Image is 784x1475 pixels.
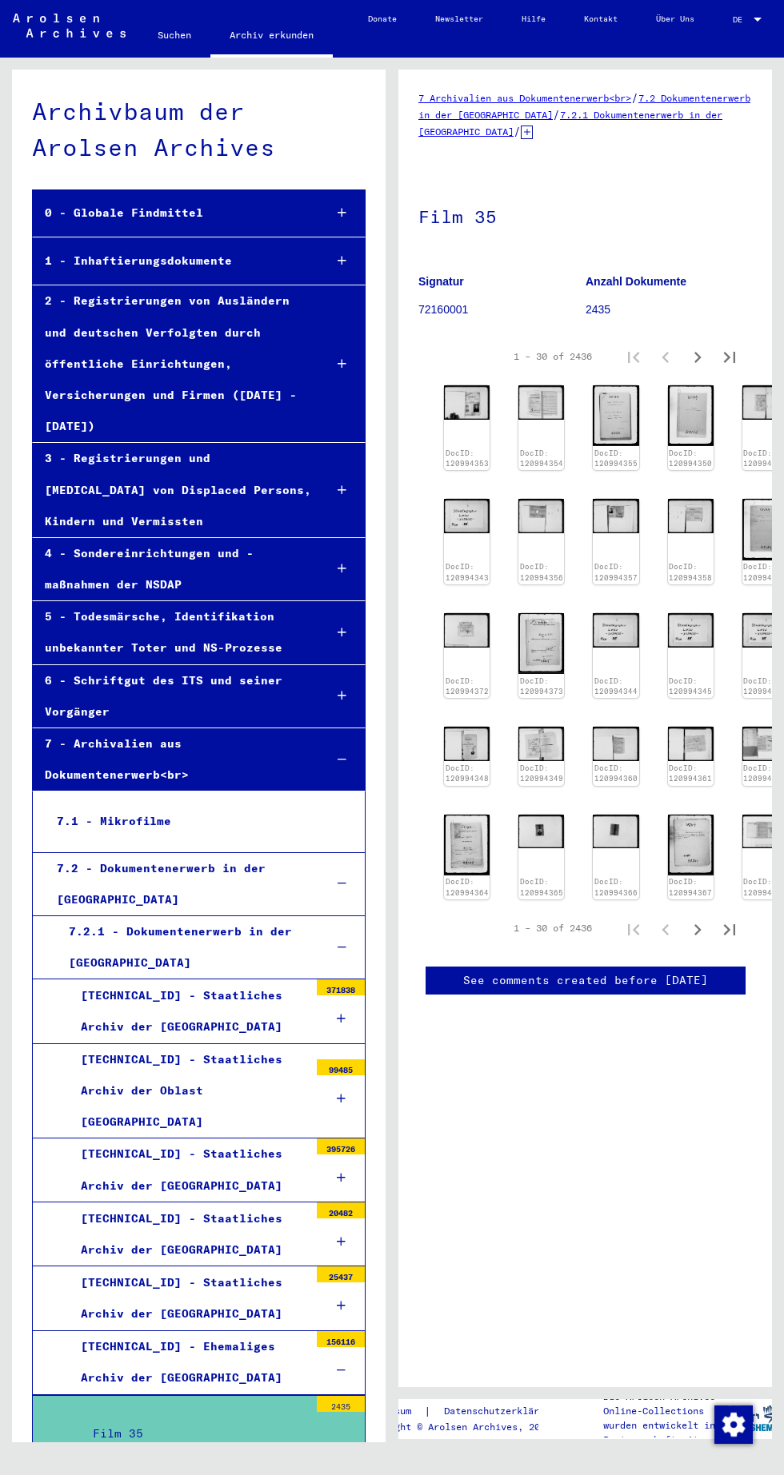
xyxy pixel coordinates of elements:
div: Archivbaum der Arolsen Archives [32,94,366,165]
a: See comments created before [DATE] [463,972,708,989]
span: / [631,90,638,105]
div: 3 - Registrierungen und [MEDICAL_DATA] von Displaced Persons, Kindern und Vermissten [33,443,312,537]
img: 001.jpg [593,815,638,849]
div: 7.2.1 - Dokumentenerwerb in der [GEOGRAPHIC_DATA] [57,916,312,979]
div: [TECHNICAL_ID] - Ehemaliges Archiv der [GEOGRAPHIC_DATA] [69,1331,309,1393]
b: Signatur [418,275,464,288]
div: 1 – 30 of 2436 [514,921,592,935]
div: 4 - Sondereinrichtungen und -maßnahmen der NSDAP [33,538,312,600]
button: Last page [714,912,746,944]
div: 395726 [317,1138,365,1154]
div: Zustimmung ändern [714,1405,752,1443]
button: Previous page [650,912,682,944]
span: DE [733,15,750,24]
a: DocID: 120994366 [594,877,638,897]
div: 6 - Schriftgut des ITS und seiner Vorgänger [33,665,312,728]
a: DocID: 120994358 [669,562,712,582]
img: 001.jpg [518,727,564,761]
a: 7 Archivalien aus Dokumentenerwerb<br> [418,92,631,104]
a: DocID: 120994350 [669,448,712,468]
img: 001.jpg [444,727,490,761]
a: 7.2.1 Dokumentenerwerb in der [GEOGRAPHIC_DATA] [418,109,722,138]
a: DocID: 120994365 [520,877,563,897]
div: 0 - Globale Findmittel [33,197,312,229]
div: 2 - Registrierungen von Ausländern und deutschen Verfolgten durch öffentliche Einrichtungen, Vers... [33,285,312,442]
img: 001.jpg [668,727,714,761]
b: Anzahl Dokumente [586,275,686,288]
a: DocID: 120994372 [446,676,489,696]
a: DocID: 120994357 [594,562,638,582]
button: First page [618,912,650,944]
img: Arolsen_neg.svg [13,14,126,38]
a: DocID: 120994353 [446,448,489,468]
span: / [553,107,560,122]
div: 2435 [317,1396,365,1412]
button: Last page [714,341,746,373]
div: 25437 [317,1266,365,1282]
img: 001.jpg [668,385,714,446]
button: First page [618,341,650,373]
button: Next page [682,341,714,373]
img: 001.jpg [518,815,564,849]
img: 001.jpg [593,499,638,533]
a: DocID: 120994344 [594,676,638,696]
div: 5 - Todesmärsche, Identifikation unbekannter Toter und NS-Prozesse [33,601,312,664]
p: 2435 [586,301,752,318]
a: Suchen [138,16,210,54]
img: 001.jpg [593,613,638,648]
img: 001.jpg [668,499,714,533]
p: wurden entwickelt in Partnerschaft mit [603,1418,726,1447]
div: 371838 [317,979,365,995]
div: [TECHNICAL_ID] - Staatliches Archiv der [GEOGRAPHIC_DATA] [69,1203,309,1266]
div: 7.2 - Dokumentenerwerb in der [GEOGRAPHIC_DATA] [45,853,312,915]
div: 1 - Inhaftierungsdokumente [33,245,312,277]
a: DocID: 120994355 [594,448,638,468]
img: 001.jpg [444,613,490,648]
div: 7.1 - Mikrofilme [45,806,309,837]
div: | [361,1403,575,1420]
img: 001.jpg [593,727,638,761]
a: DocID: 120994354 [520,448,563,468]
a: DocID: 120994343 [446,562,489,582]
a: DocID: 120994345 [669,676,712,696]
p: Copyright © Arolsen Archives, 2021 [361,1420,575,1434]
img: 001.jpg [518,385,564,420]
a: DocID: 120994360 [594,763,638,783]
img: 001.jpg [668,815,714,875]
p: Die Arolsen Archives Online-Collections [603,1389,726,1418]
a: DocID: 120994349 [520,763,563,783]
a: DocID: 120994356 [520,562,563,582]
img: Zustimmung ändern [714,1405,753,1444]
span: / [514,124,521,138]
a: Archiv erkunden [210,16,333,58]
a: DocID: 120994373 [520,676,563,696]
button: Previous page [650,341,682,373]
div: [TECHNICAL_ID] - Staatliches Archiv der Oblast [GEOGRAPHIC_DATA] [69,1044,309,1138]
a: DocID: 120994364 [446,877,489,897]
a: DocID: 120994348 [446,763,489,783]
p: 72160001 [418,301,585,318]
h1: Film 35 [418,180,752,250]
div: Film 35 [81,1418,309,1449]
div: 156116 [317,1331,365,1347]
div: [TECHNICAL_ID] - Staatliches Archiv der [GEOGRAPHIC_DATA] [69,1138,309,1201]
button: Next page [682,912,714,944]
div: [TECHNICAL_ID] - Staatliches Archiv der [GEOGRAPHIC_DATA] [69,980,309,1042]
img: 001.jpg [518,499,564,533]
a: DocID: 120994361 [669,763,712,783]
img: 001.jpg [518,613,564,674]
a: Datenschutzerklärung [431,1403,575,1420]
img: 001.jpg [444,815,490,875]
div: 1 – 30 of 2436 [514,349,592,364]
a: DocID: 120994367 [669,877,712,897]
div: 20482 [317,1202,365,1218]
div: 99485 [317,1059,365,1075]
img: 001.jpg [444,385,490,420]
div: [TECHNICAL_ID] - Staatliches Archiv der [GEOGRAPHIC_DATA] [69,1267,309,1329]
img: 001.jpg [593,385,638,446]
img: 001.jpg [668,613,714,648]
img: 001.jpg [444,499,490,533]
div: 7 - Archivalien aus Dokumentenerwerb<br> [33,728,312,791]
